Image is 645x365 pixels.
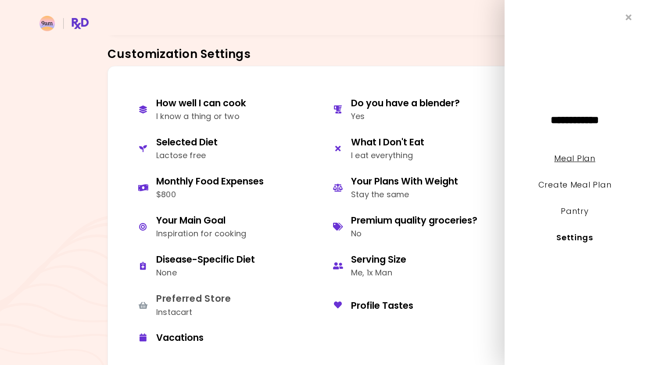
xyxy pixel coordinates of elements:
button: Disease-Specific DietNone [128,247,322,286]
div: What I Don't Eat [351,136,424,148]
div: Inspiration for cooking [156,228,246,240]
button: Your Plans With WeightStay the same [322,169,517,208]
button: What I Don't EatI eat everything [322,130,517,169]
div: Preferred Store [156,293,231,304]
img: RxDiet [39,16,89,31]
div: Premium quality groceries? [351,214,477,226]
div: Selected Diet [156,136,218,148]
div: Yes [351,110,460,123]
div: Instacart [156,306,231,319]
div: Your Main Goal [156,214,246,226]
div: Your Plans With Weight [351,175,458,187]
a: Pantry [561,206,588,217]
div: Stay the same [351,188,458,201]
button: Premium quality groceries?No [322,208,517,247]
button: Do you have a blender?Yes [322,90,517,130]
button: Serving SizeMe, 1x Man [322,247,517,286]
div: How well I can cook [156,97,246,109]
div: I eat everything [351,149,424,162]
a: Settings [556,232,593,243]
div: Do you have a blender? [351,97,460,109]
button: How well I can cookI know a thing or two [128,90,322,130]
div: Monthly Food Expenses [156,175,264,187]
button: Selected DietLactose free [128,130,322,169]
div: Lactose free [156,149,218,162]
div: Me, 1x Man [351,267,406,279]
button: Your Main GoalInspiration for cooking [128,208,322,247]
button: Profile Tastes [322,286,517,325]
h3: Customization Settings [107,47,537,61]
div: I know a thing or two [156,110,246,123]
button: Monthly Food Expenses$800 [128,169,322,208]
div: No [351,228,477,240]
a: Meal Plan [554,153,595,164]
div: None [156,267,255,279]
a: Create Meal Plan [538,179,612,190]
button: Vacations [128,325,322,350]
div: Vacations [156,332,316,343]
i: Close [626,13,632,22]
div: Profile Tastes [351,300,511,311]
div: $800 [156,188,264,201]
div: Disease-Specific Diet [156,253,255,265]
div: Serving Size [351,253,406,265]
